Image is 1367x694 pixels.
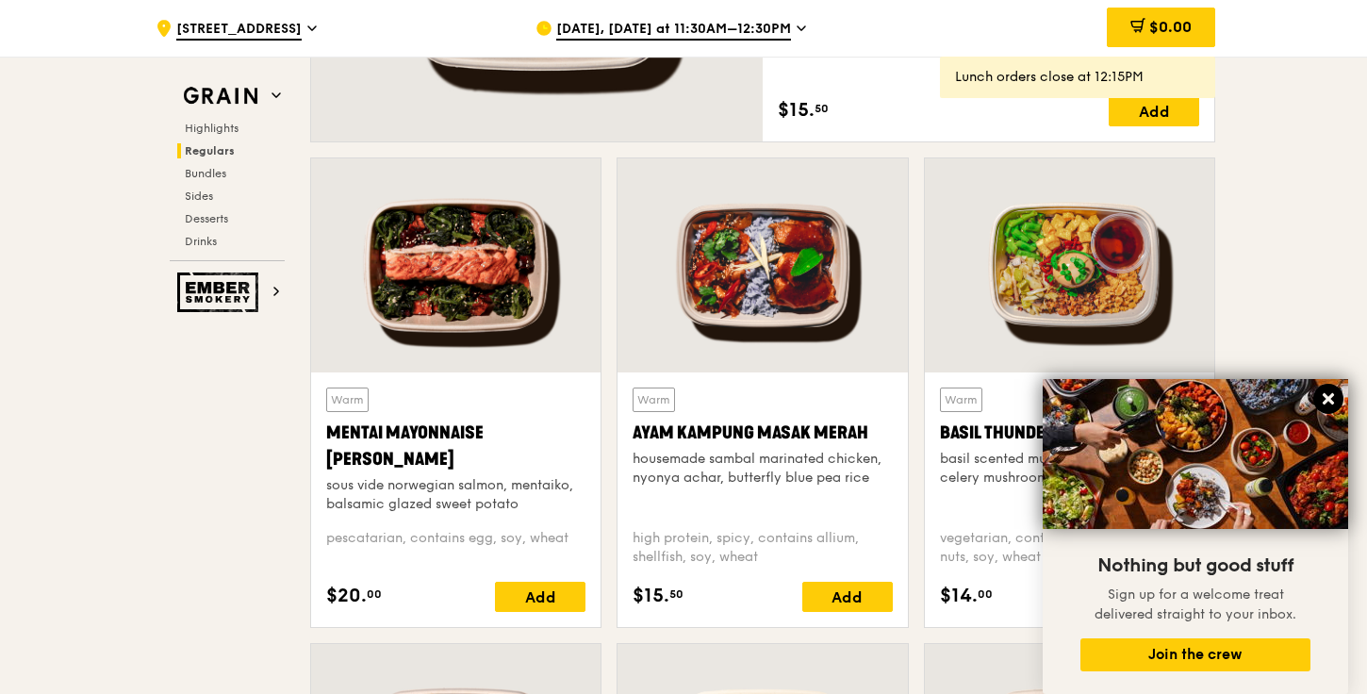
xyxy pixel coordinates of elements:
[1095,587,1296,622] span: Sign up for a welcome treat delivered straight to your inbox.
[1097,554,1293,577] span: Nothing but good stuff
[940,582,978,610] span: $14.
[633,582,669,610] span: $15.
[940,450,1199,487] div: basil scented multigrain rice, braised celery mushroom cabbage, hanjuku egg
[1080,638,1310,671] button: Join the crew
[367,587,382,602] span: 00
[177,79,264,113] img: Grain web logo
[633,420,892,446] div: Ayam Kampung Masak Merah
[185,235,217,248] span: Drinks
[1109,96,1199,126] div: Add
[669,587,683,602] span: 50
[778,96,815,124] span: $15.
[940,388,982,412] div: Warm
[940,420,1199,446] div: Basil Thunder Tea Rice
[185,212,228,225] span: Desserts
[815,101,829,116] span: 50
[185,122,239,135] span: Highlights
[1149,18,1192,36] span: $0.00
[176,20,302,41] span: [STREET_ADDRESS]
[326,582,367,610] span: $20.
[633,529,892,567] div: high protein, spicy, contains allium, shellfish, soy, wheat
[556,20,791,41] span: [DATE], [DATE] at 11:30AM–12:30PM
[326,476,585,514] div: sous vide norwegian salmon, mentaiko, balsamic glazed sweet potato
[633,388,675,412] div: Warm
[185,167,226,180] span: Bundles
[955,68,1200,87] div: Lunch orders close at 12:15PM
[1043,379,1348,529] img: DSC07876-Edit02-Large.jpeg
[326,388,369,412] div: Warm
[1313,384,1343,414] button: Close
[185,190,213,203] span: Sides
[978,587,993,602] span: 00
[177,273,264,312] img: Ember Smokery web logo
[495,582,585,612] div: Add
[326,420,585,472] div: Mentai Mayonnaise [PERSON_NAME]
[802,582,893,612] div: Add
[326,529,585,567] div: pescatarian, contains egg, soy, wheat
[185,144,235,157] span: Regulars
[633,450,892,487] div: housemade sambal marinated chicken, nyonya achar, butterfly blue pea rice
[940,529,1199,567] div: vegetarian, contains allium, barley, egg, nuts, soy, wheat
